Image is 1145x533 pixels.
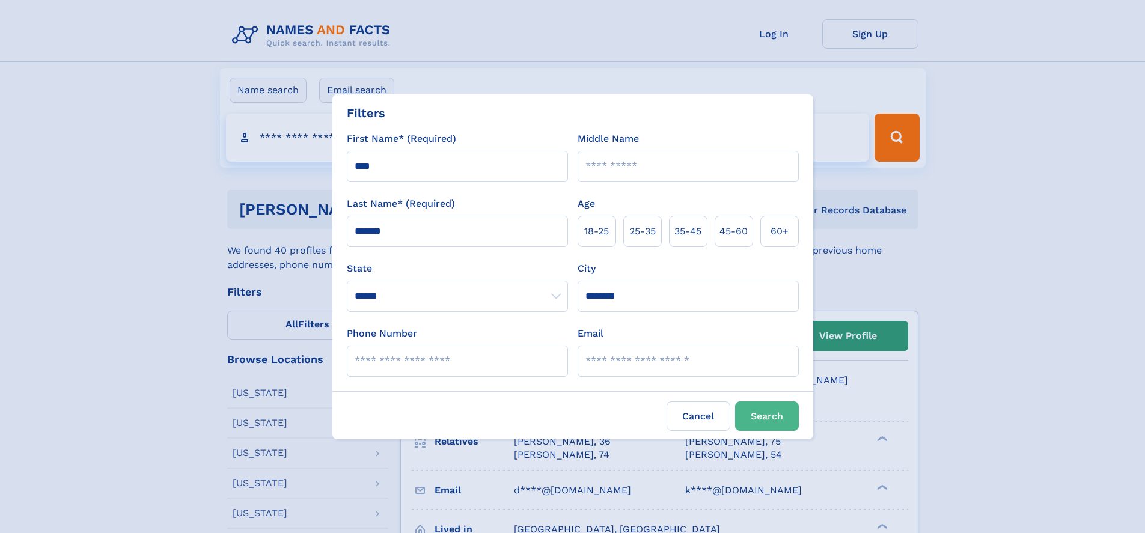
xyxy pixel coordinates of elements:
[347,196,455,211] label: Last Name* (Required)
[347,132,456,146] label: First Name* (Required)
[347,104,385,122] div: Filters
[347,261,568,276] label: State
[719,224,748,239] span: 45‑60
[667,401,730,431] label: Cancel
[578,261,596,276] label: City
[584,224,609,239] span: 18‑25
[578,196,595,211] label: Age
[347,326,417,341] label: Phone Number
[578,326,603,341] label: Email
[674,224,701,239] span: 35‑45
[578,132,639,146] label: Middle Name
[735,401,799,431] button: Search
[629,224,656,239] span: 25‑35
[771,224,789,239] span: 60+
